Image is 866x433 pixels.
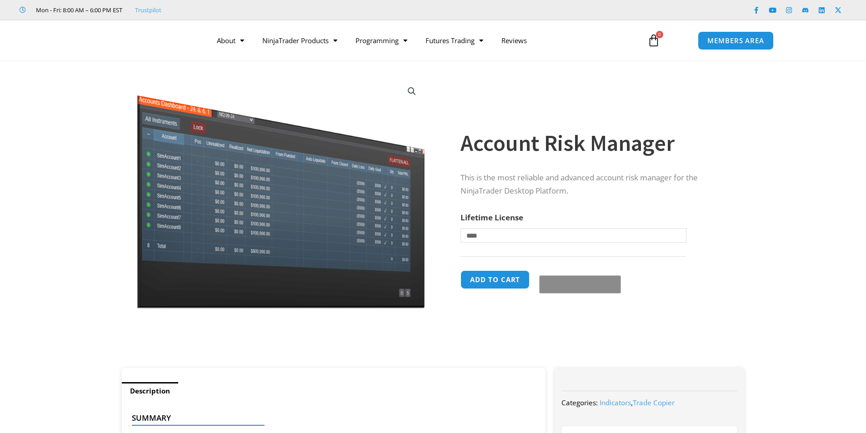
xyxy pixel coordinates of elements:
[461,270,530,289] button: Add to cart
[633,398,675,407] a: Trade Copier
[461,247,475,254] a: Clear options
[208,30,637,51] nav: Menu
[135,76,427,309] img: Screenshot 2024-08-26 15462845454
[492,30,536,51] a: Reviews
[539,275,621,294] button: Buy with GPay
[416,30,492,51] a: Futures Trading
[537,269,619,270] iframe: Secure payment input frame
[461,212,523,223] label: Lifetime License
[707,37,764,44] span: MEMBERS AREA
[698,31,774,50] a: MEMBERS AREA
[461,127,726,159] h1: Account Risk Manager
[208,30,253,51] a: About
[656,31,663,38] span: 0
[132,413,529,423] h4: Summary
[253,30,346,51] a: NinjaTrader Products
[34,5,122,15] span: Mon - Fri: 8:00 AM – 6:00 PM EST
[404,83,420,100] a: View full-screen image gallery
[461,171,726,198] p: This is the most reliable and advanced account risk manager for the NinjaTrader Desktop Platform.
[346,30,416,51] a: Programming
[135,5,161,15] a: Trustpilot
[600,398,631,407] a: Indicators
[561,398,598,407] span: Categories:
[600,398,675,407] span: ,
[122,382,178,400] a: Description
[92,24,190,57] img: LogoAI | Affordable Indicators – NinjaTrader
[634,27,674,54] a: 0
